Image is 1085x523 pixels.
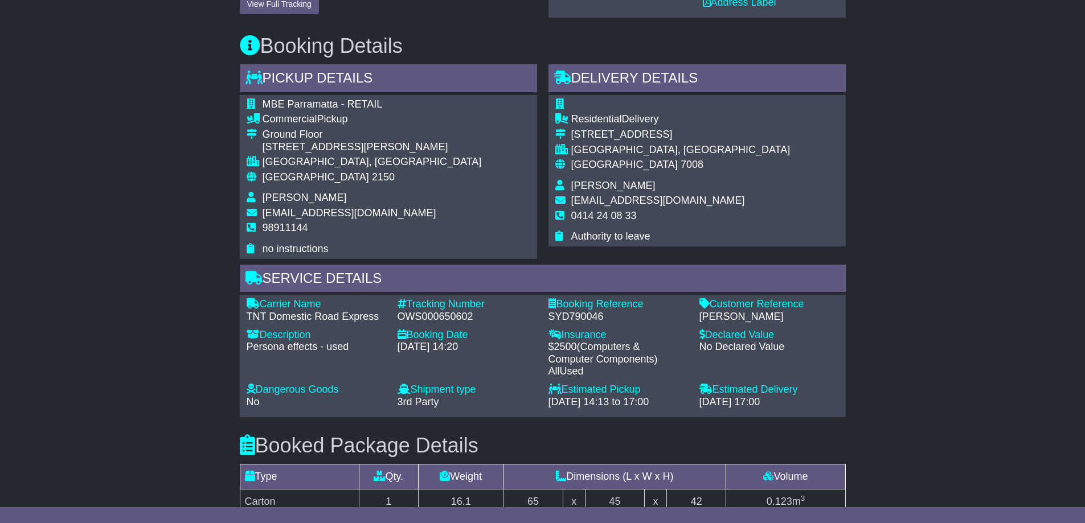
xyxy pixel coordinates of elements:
[571,159,678,170] span: [GEOGRAPHIC_DATA]
[263,171,369,183] span: [GEOGRAPHIC_DATA]
[699,311,839,323] div: [PERSON_NAME]
[247,341,386,353] div: Persona effects - used
[699,298,839,311] div: Customer Reference
[548,64,846,95] div: Delivery Details
[571,129,791,141] div: [STREET_ADDRESS]
[247,329,386,341] div: Description
[645,489,667,514] td: x
[563,489,585,514] td: x
[263,113,482,126] div: Pickup
[548,396,688,409] div: [DATE] 14:13 to 17:00
[548,341,654,365] span: Computers & Computer Components
[263,156,482,168] div: [GEOGRAPHIC_DATA], [GEOGRAPHIC_DATA]
[699,384,839,396] div: Estimated Delivery
[398,396,439,407] span: 3rd Party
[548,311,688,323] div: SYD790046
[503,464,726,489] td: Dimensions (L x W x H)
[726,489,845,514] td: m
[801,494,805,503] sup: 3
[398,298,537,311] div: Tracking Number
[699,329,839,341] div: Declared Value
[398,384,537,396] div: Shipment type
[240,434,846,457] h3: Booked Package Details
[240,489,359,514] td: Carton
[372,171,395,183] span: 2150
[571,230,650,242] span: Authority to leave
[767,496,792,507] span: 0.123
[585,489,645,514] td: 45
[263,207,436,219] span: [EMAIL_ADDRESS][DOMAIN_NAME]
[726,464,845,489] td: Volume
[240,265,846,295] div: Service Details
[571,210,637,221] span: 0414 24 08 33
[263,129,482,141] div: Ground Floor
[240,464,359,489] td: Type
[359,489,419,514] td: 1
[263,192,347,203] span: [PERSON_NAME]
[247,396,260,407] span: No
[263,243,329,254] span: no instructions
[554,341,577,352] span: 2500
[548,298,688,311] div: Booking Reference
[571,180,656,191] span: [PERSON_NAME]
[359,464,419,489] td: Qty.
[240,35,846,57] h3: Booking Details
[240,64,537,95] div: Pickup Details
[247,311,386,323] div: TNT Domestic Road Express
[398,311,537,323] div: OWS000650602
[699,396,839,409] div: [DATE] 17:00
[571,195,745,206] span: [EMAIL_ADDRESS][DOMAIN_NAME]
[548,329,688,341] div: Insurance
[571,113,791,126] div: Delivery
[503,489,563,514] td: 65
[699,341,839,353] div: No Declared Value
[263,222,308,233] span: 98911144
[398,329,537,341] div: Booking Date
[571,113,622,125] span: Residential
[571,144,791,157] div: [GEOGRAPHIC_DATA], [GEOGRAPHIC_DATA]
[548,341,688,378] div: $ ( )
[419,464,503,489] td: Weight
[247,384,386,396] div: Dangerous Goods
[681,159,703,170] span: 7008
[263,113,317,125] span: Commercial
[263,141,482,154] div: [STREET_ADDRESS][PERSON_NAME]
[548,384,688,396] div: Estimated Pickup
[247,298,386,311] div: Carrier Name
[419,489,503,514] td: 16.1
[666,489,726,514] td: 42
[548,365,688,378] div: AllUsed
[398,341,537,353] div: [DATE] 14:20
[263,98,383,110] span: MBE Parramatta - RETAIL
